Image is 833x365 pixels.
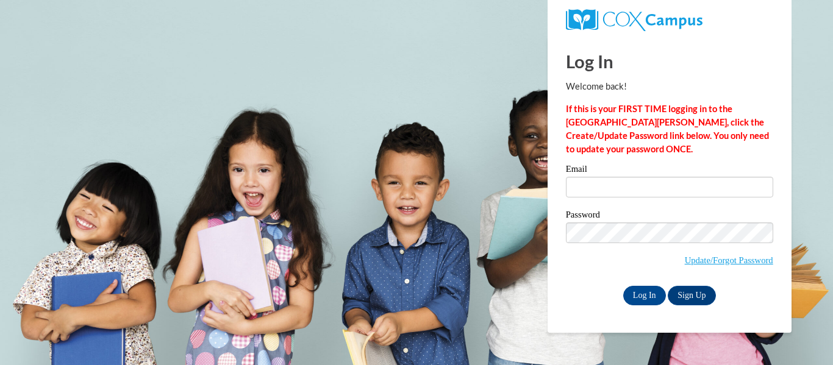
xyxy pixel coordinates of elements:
[623,286,666,305] input: Log In
[566,210,773,222] label: Password
[566,104,769,154] strong: If this is your FIRST TIME logging in to the [GEOGRAPHIC_DATA][PERSON_NAME], click the Create/Upd...
[566,49,773,74] h1: Log In
[566,80,773,93] p: Welcome back!
[566,9,703,31] img: COX Campus
[685,255,773,265] a: Update/Forgot Password
[668,286,715,305] a: Sign Up
[566,165,773,177] label: Email
[566,9,773,31] a: COX Campus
